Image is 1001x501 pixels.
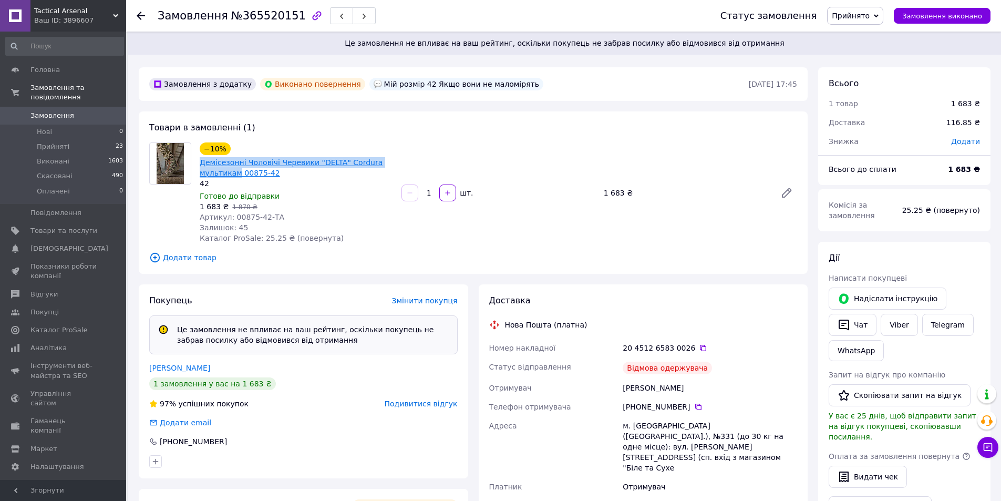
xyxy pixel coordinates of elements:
div: 20 4512 6583 0026 [623,343,797,353]
div: 116.85 ₴ [940,111,986,134]
span: 1 товар [829,99,858,108]
span: Всього до сплати [829,165,896,173]
span: Оплата за замовлення повернута [829,452,959,461]
span: Отримувач [489,384,532,392]
span: Написати покупцеві [829,274,907,282]
span: Адреса [489,422,517,430]
span: 1603 [108,157,123,166]
span: Готово до відправки [200,192,280,200]
button: Замовлення виконано [894,8,990,24]
span: Аналітика [30,343,67,353]
div: Мій розмір 42 Якщо вони не маломірять [369,78,543,90]
span: 0 [119,187,123,196]
div: 1 683 ₴ [600,186,772,200]
span: Замовлення [158,9,228,22]
div: Статус замовлення [720,11,817,21]
span: Статус відправлення [489,363,571,371]
span: У вас є 25 днів, щоб відправити запит на відгук покупцеві, скопіювавши посилання. [829,412,976,441]
input: Пошук [5,37,124,56]
span: Це замовлення не впливає на ваш рейтинг, оскільки покупець не забрав посилку або відмовився від о... [141,38,988,48]
div: 42 [200,178,393,189]
span: №365520151 [231,9,306,22]
span: Головна [30,65,60,75]
div: м. [GEOGRAPHIC_DATA] ([GEOGRAPHIC_DATA].), №331 (до 30 кг на одне місце): вул. [PERSON_NAME][STRE... [621,416,799,477]
span: Прийнято [832,12,870,20]
span: Номер накладної [489,344,556,352]
span: Замовлення [30,111,74,120]
span: Показники роботи компанії [30,262,97,281]
span: Артикул: 00875-42-ТА [200,213,284,221]
span: Комісія за замовлення [829,201,875,220]
div: 1 683 ₴ [951,98,980,109]
span: Налаштування [30,462,84,472]
div: шт. [457,188,474,198]
span: Платник [489,483,522,491]
span: Запит на відгук про компанію [829,371,945,379]
span: Повідомлення [30,208,81,218]
span: Покупці [30,308,59,317]
div: −10% [200,142,231,155]
span: Оплачені [37,187,70,196]
span: Виконані [37,157,69,166]
a: Viber [881,314,917,336]
span: Доставка [489,295,531,305]
div: Замовлення з додатку [149,78,256,90]
div: Додати email [148,417,212,428]
span: Каталог ProSale [30,325,87,335]
span: 1 870 ₴ [232,203,257,211]
span: Залишок: 45 [200,223,248,232]
time: [DATE] 17:45 [749,80,797,88]
span: Скасовані [37,171,73,181]
span: Каталог ProSale: 25.25 ₴ (повернута) [200,234,344,242]
span: Управління сайтом [30,389,97,408]
span: Нові [37,127,52,137]
a: Редагувати [776,182,797,203]
button: Чат [829,314,876,336]
span: Телефон отримувача [489,403,571,411]
div: Виконано повернення [260,78,365,90]
span: Маркет [30,444,57,454]
span: Подивитися відгук [385,400,458,408]
span: Всього [829,78,859,88]
div: Це замовлення не впливає на ваш рейтинг, оскільки покупець не забрав посилку або відмовився від о... [173,324,453,345]
div: Повернутися назад [137,11,145,21]
a: Демісезонні Чоловічі Черевики "DELTA" Cordura мультикам 00875-42 [200,158,383,177]
span: 490 [112,171,123,181]
span: Замовлення виконано [902,12,982,20]
span: Товари та послуги [30,226,97,236]
span: Гаманець компанії [30,416,97,435]
span: Додати товар [149,252,797,263]
img: :speech_balloon: [374,80,382,88]
button: Видати чек [829,466,907,488]
span: Дії [829,253,840,263]
span: Tactical Arsenal [34,6,113,16]
span: Відгуки [30,290,58,299]
span: Інструменти веб-майстра та SEO [30,361,97,380]
span: Замовлення та повідомлення [30,83,126,102]
a: [PERSON_NAME] [149,364,210,372]
div: [PHONE_NUMBER] [159,436,228,447]
div: Нова Пошта (платна) [502,320,590,330]
button: Скопіювати запит на відгук [829,384,971,406]
span: [DEMOGRAPHIC_DATA] [30,244,108,253]
a: Telegram [922,314,974,336]
span: 1 683 ₴ [200,202,229,211]
div: [PHONE_NUMBER] [623,402,797,412]
span: Товари в замовленні (1) [149,122,255,132]
span: 97% [160,400,176,408]
a: WhatsApp [829,340,884,361]
img: Демісезонні Чоловічі Черевики "DELTA" Cordura мультикам 00875-42 [157,143,184,184]
span: 23 [116,142,123,151]
span: 25.25 ₴ (повернуто) [902,206,980,214]
span: Прийняті [37,142,69,151]
div: Отримувач [621,477,799,496]
div: [PERSON_NAME] [621,379,799,397]
div: Відмова одержувача [623,362,712,374]
span: Доставка [829,118,865,127]
span: Змінити покупця [392,296,458,305]
div: 1 замовлення у вас на 1 683 ₴ [149,377,276,390]
div: успішних покупок [149,398,249,409]
span: 0 [119,127,123,137]
div: Ваш ID: 3896607 [34,16,126,25]
button: Надіслати інструкцію [829,288,946,310]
